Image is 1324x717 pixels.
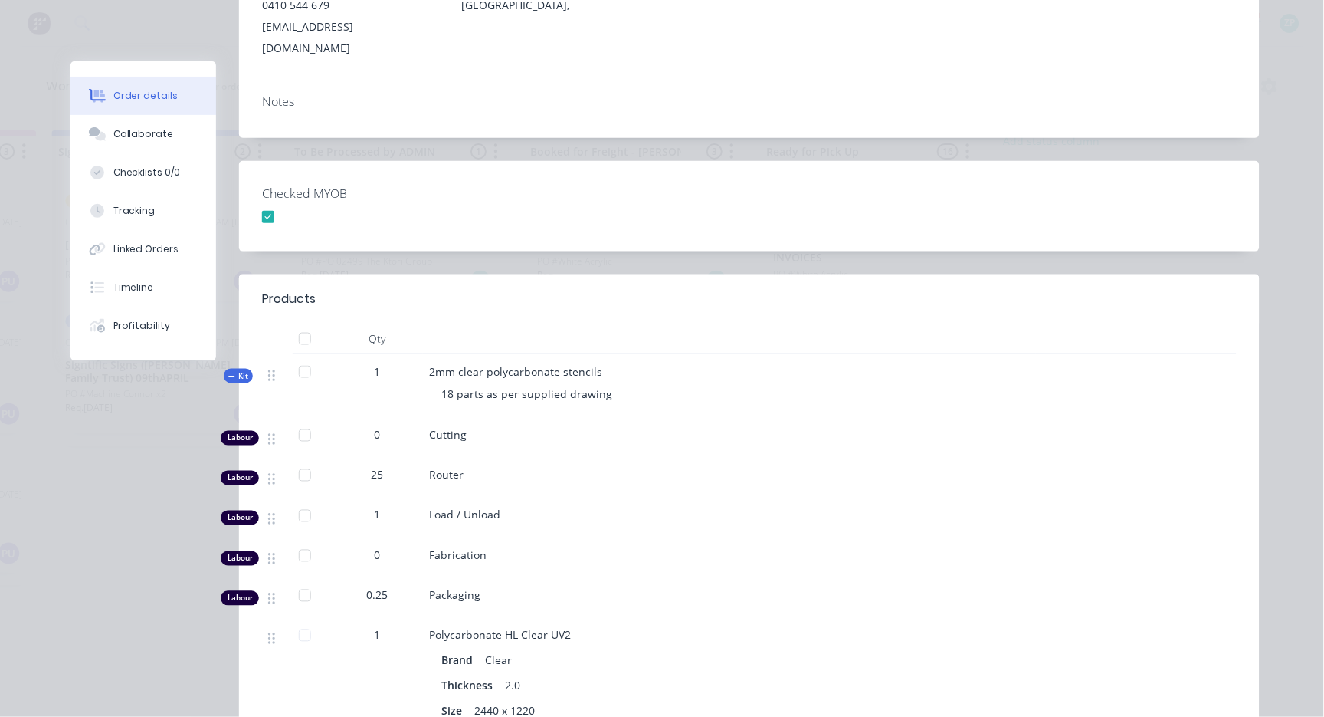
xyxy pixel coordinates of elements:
button: Profitability [70,307,216,345]
div: Labour [221,591,259,606]
div: Labour [221,431,259,446]
span: 0.25 [366,587,388,604]
div: 2.0 [499,675,526,697]
div: Labour [221,471,259,485]
span: 0 [374,548,380,564]
div: Labour [221,511,259,525]
div: Kit [224,369,253,383]
span: 1 [374,363,380,380]
div: Thickness [441,675,499,697]
span: 0 [374,427,380,443]
button: Timeline [70,268,216,307]
button: Collaborate [70,115,216,153]
div: Qty [331,324,423,354]
span: Kit [228,370,248,382]
span: Router [429,468,464,482]
div: [EMAIL_ADDRESS][DOMAIN_NAME] [262,16,438,59]
label: Checked MYOB [262,184,454,202]
span: Load / Unload [429,508,500,522]
div: Order details [113,89,179,103]
div: Labour [221,551,259,566]
span: 1 [374,627,380,643]
span: 2mm clear polycarbonate stencils [429,364,602,379]
div: Clear [479,650,518,672]
span: Fabrication [429,548,487,563]
div: Linked Orders [113,242,179,256]
div: Brand [441,650,479,672]
button: Linked Orders [70,230,216,268]
span: 18 parts as per supplied drawing [441,386,612,401]
span: Packaging [429,588,480,603]
span: 1 [374,507,380,523]
div: Products [262,290,316,308]
div: Profitability [113,319,171,333]
div: Collaborate [113,127,174,141]
button: Tracking [70,192,216,230]
div: Checklists 0/0 [113,166,181,179]
span: Polycarbonate HL Clear UV2 [429,628,571,643]
div: Notes [262,94,1237,109]
button: Order details [70,77,216,115]
button: Checklists 0/0 [70,153,216,192]
span: 25 [371,467,383,483]
div: Tracking [113,204,156,218]
div: Timeline [113,281,154,294]
span: Cutting [429,428,467,442]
